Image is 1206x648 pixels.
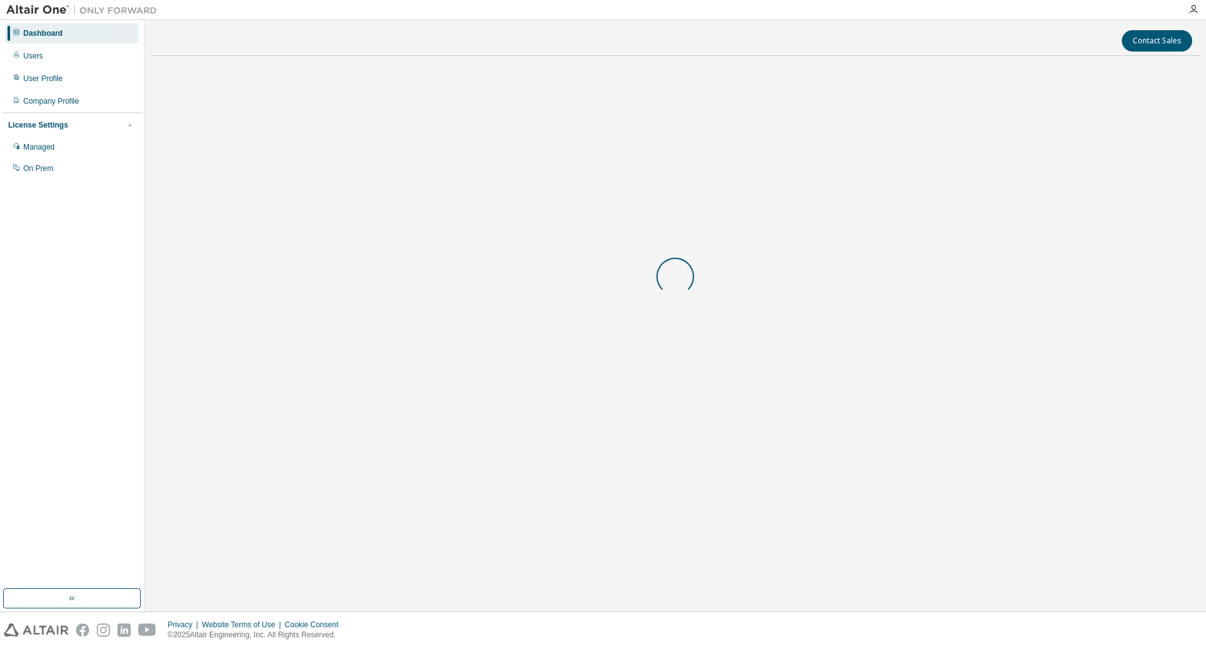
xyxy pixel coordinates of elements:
[23,163,53,173] div: On Prem
[8,120,68,130] div: License Settings
[23,96,79,106] div: Company Profile
[138,623,156,637] img: youtube.svg
[202,620,285,630] div: Website Terms of Use
[1122,30,1192,52] button: Contact Sales
[23,74,63,84] div: User Profile
[168,620,202,630] div: Privacy
[168,630,346,640] p: © 2025 Altair Engineering, Inc. All Rights Reserved.
[23,142,55,152] div: Managed
[97,623,110,637] img: instagram.svg
[117,623,131,637] img: linkedin.svg
[285,620,345,630] div: Cookie Consent
[23,28,63,38] div: Dashboard
[76,623,89,637] img: facebook.svg
[23,51,43,61] div: Users
[6,4,163,16] img: Altair One
[4,623,68,637] img: altair_logo.svg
